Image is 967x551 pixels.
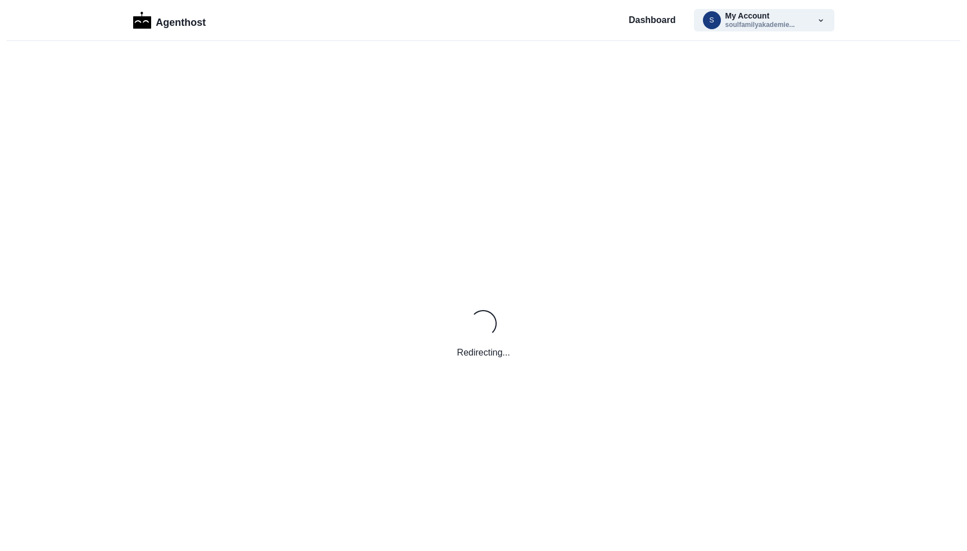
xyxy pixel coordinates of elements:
[457,346,510,359] p: Redirecting...
[133,12,152,29] img: Logo
[133,11,206,30] a: LogoAgenthost
[694,9,834,31] button: soulfamilyakademie@gmail.comMy Accountsoulfamilyakademie...
[629,13,676,27] a: Dashboard
[156,11,206,30] p: Agenthost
